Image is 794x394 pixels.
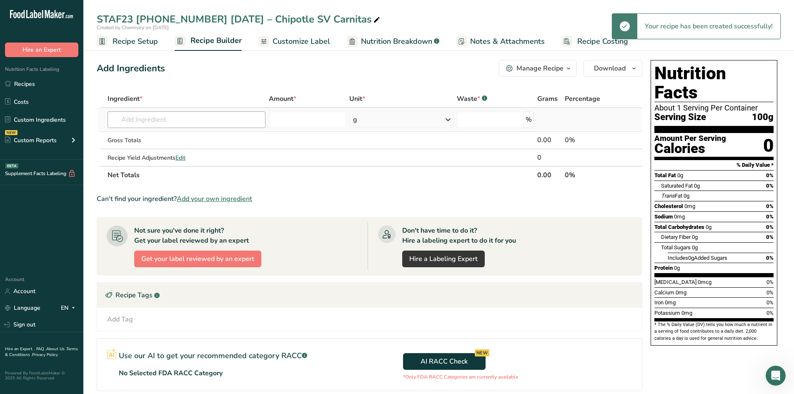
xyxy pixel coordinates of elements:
span: Add your own ingredient [177,194,252,204]
a: Recipe Costing [561,32,628,51]
span: 0mg [676,289,686,296]
span: 0% [766,213,774,220]
span: Protein [654,265,673,271]
div: Recipe Tags [97,283,642,308]
div: g [353,115,357,125]
span: 0% [766,183,774,189]
span: 0mg [674,213,685,220]
a: Language [5,301,40,315]
a: FAQ . [36,346,46,352]
div: Manage Recipe [516,63,564,73]
section: % Daily Value * [654,160,774,170]
span: Edit [175,154,185,162]
div: 0% [565,135,616,145]
div: Calories [654,143,726,155]
div: Recipe Yield Adjustments [108,153,266,162]
button: AI RACC Check NEW [403,353,486,370]
div: Don't have time to do it? Hire a labeling expert to do it for you [402,226,516,246]
button: Manage Recipe [499,60,577,77]
span: Calcium [654,289,674,296]
span: Iron [654,299,664,306]
div: Gross Totals [108,136,266,145]
div: Can't find your ingredient? [97,194,642,204]
span: 0g [692,234,698,240]
div: Amount Per Serving [654,135,726,143]
span: 0% [766,279,774,285]
a: Customize Label [258,32,330,51]
span: Cholesterol [654,203,683,209]
div: EN [61,303,78,313]
a: Terms & Conditions . [5,346,78,358]
a: Nutrition Breakdown [347,32,439,51]
a: About Us . [46,346,66,352]
span: Total Fat [654,172,676,178]
span: 0mg [681,310,692,316]
section: * The % Daily Value (DV) tells you how much a nutrient in a serving of food contributes to a dail... [654,321,774,342]
button: Download [584,60,642,77]
th: 0.00 [536,166,563,183]
span: 0mg [684,203,695,209]
input: Add Ingredient [108,111,266,128]
span: AI RACC Check [421,356,468,366]
span: Total Carbohydrates [654,224,704,230]
div: Your recipe has been created successfully! [637,14,780,39]
span: Includes Added Sugars [668,255,727,261]
th: Net Totals [106,166,536,183]
span: 0% [766,203,774,209]
p: Use our AI to get your recommended category RACC [119,350,307,361]
span: Percentage [565,94,600,104]
span: 0% [766,255,774,261]
a: Hire an Expert . [5,346,35,352]
span: 0mcg [698,279,711,285]
div: 0 [537,153,561,163]
div: Powered By FoodLabelMaker © 2025 All Rights Reserved [5,371,78,381]
span: Amount [269,94,296,104]
a: Hire a Labeling Expert [402,251,485,267]
p: *Only FDA RACC Categories are currently available [403,373,518,381]
div: 0.00 [537,135,561,145]
span: Download [594,63,626,73]
span: Created by Chemistry on [DATE] [97,24,169,31]
span: Ingredient [108,94,143,104]
span: 0% [766,172,774,178]
i: Trans [661,193,675,199]
span: Dietary Fiber [661,234,691,240]
span: Grams [537,94,558,104]
span: 0% [766,289,774,296]
a: Privacy Policy [32,352,58,358]
span: Potassium [654,310,680,316]
button: Get your label reviewed by an expert [134,251,261,267]
span: 0g [688,255,694,261]
span: Fat [661,193,682,199]
span: Recipe Builder [190,35,242,46]
div: NEW [475,349,489,356]
span: 0g [674,265,680,271]
div: Waste [457,94,487,104]
span: 0% [766,234,774,240]
div: STAF23 [PHONE_NUMBER] [DATE] – Chipotle SV Carnitas [97,12,382,27]
a: Recipe Builder [175,31,242,51]
span: Nutrition Breakdown [361,36,432,47]
span: Customize Label [273,36,330,47]
div: About 1 Serving Per Container [654,104,774,112]
span: Unit [349,94,365,104]
th: 0% [563,166,617,183]
span: Recipe Setup [113,36,158,47]
h1: Nutrition Facts [654,64,774,102]
div: 0 [763,135,774,157]
span: 0g [692,244,698,251]
span: Notes & Attachments [470,36,545,47]
span: 0g [677,172,683,178]
span: Recipe Costing [577,36,628,47]
button: Hire an Expert [5,43,78,57]
div: BETA [5,163,18,168]
span: 0% [766,310,774,316]
span: Get your label reviewed by an expert [141,254,254,264]
span: 0% [766,299,774,306]
a: Recipe Setup [97,32,158,51]
div: Add Tag [107,314,133,324]
div: Not sure you've done it right? Get your label reviewed by an expert [134,226,249,246]
span: 0g [684,193,689,199]
span: Serving Size [654,112,706,123]
div: Custom Reports [5,136,57,145]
